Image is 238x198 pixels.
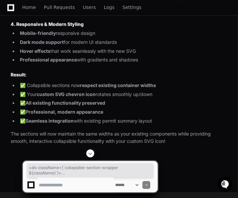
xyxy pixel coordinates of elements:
[113,51,121,59] button: Start new chat
[18,82,219,89] li: ✅ Collapsible sections now
[20,39,64,45] strong: Dark mode support
[20,57,77,62] strong: Professional appearance
[18,108,219,116] li: ✅
[7,27,121,37] div: Welcome
[18,117,219,125] li: ✅ with existing permit summary layout
[11,130,219,146] p: The sections will now maintain the same widths as your existing components while providing smooth...
[18,39,219,46] li: for modern UI standards
[11,21,84,27] strong: 4. Responsive & Modern Styling
[26,100,105,106] strong: All existing functionality preserved
[11,72,27,77] strong: Result:
[22,5,36,9] span: Home
[20,30,56,36] strong: Mobile-friendly
[18,91,219,98] li: ✅ Your rotates smoothly up/down
[23,49,109,56] div: Start new chat
[18,48,219,55] li: that work seamlessly with the new SVG
[29,165,152,176] span: <div className={`collapsible-section-wrapper ${className}`}> <div className="collapsible-header" ...
[83,5,96,9] span: Users
[20,48,50,54] strong: Hover effects
[7,49,19,61] img: 1736555170064-99ba0984-63c1-480f-8ee9-699278ef63ed
[7,7,20,20] img: PlayerZero
[23,56,87,61] div: We're offline, we'll be back soon
[18,30,219,37] li: responsive design
[37,91,96,97] strong: custom SVG chevron icon
[66,70,80,75] span: Pylon
[217,176,235,194] iframe: Open customer support
[80,82,156,88] strong: respect existing container widths
[26,118,74,124] strong: Seamless integration
[122,5,141,9] span: Settings
[44,5,75,9] span: Pull Requests
[104,5,115,9] span: Logs
[26,109,103,115] strong: Professional, modern appearance
[18,56,219,64] li: with gradients and shadows
[47,69,80,75] a: Powered byPylon
[18,99,219,107] li: ✅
